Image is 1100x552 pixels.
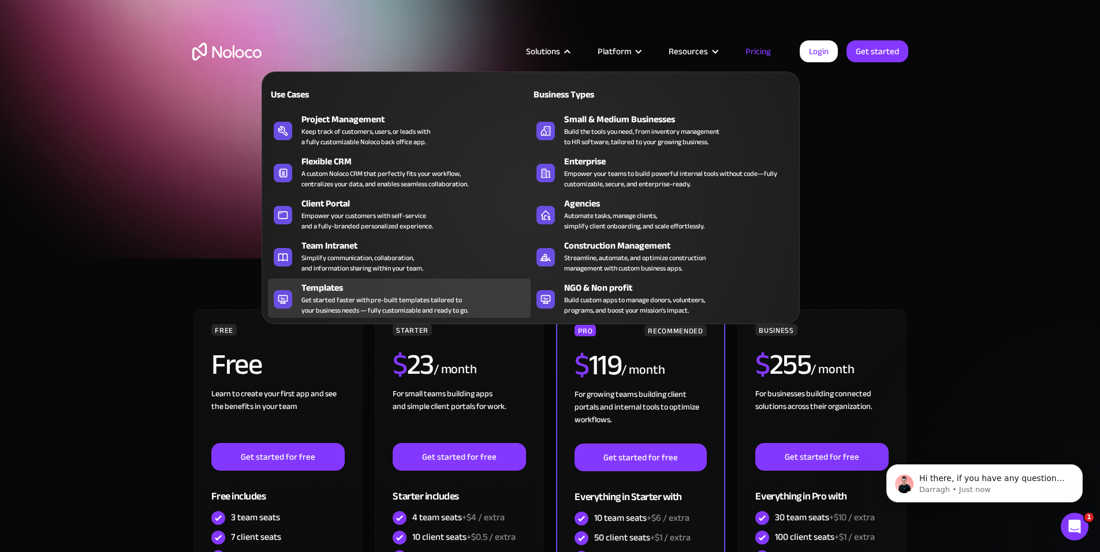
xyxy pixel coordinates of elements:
div: 4 team seats [412,511,505,524]
a: Team IntranetSimplify communication, collaboration,and information sharing within your team. [268,236,531,276]
a: Small & Medium BusinessesBuild the tools you need, from inventory managementto HR software, tailo... [531,110,793,149]
span: +$6 / extra [647,509,689,527]
div: / month [621,361,665,380]
iframe: Intercom live chat [1061,513,1088,540]
div: A custom Noloco CRM that perfectly fits your workflow, centralizes your data, and enables seamles... [301,168,468,189]
a: EnterpriseEmpower your teams to build powerful internal tools without code—fully customizable, se... [531,152,793,191]
div: Empower your teams to build powerful internal tools without code—fully customizable, secure, and ... [564,168,788,189]
span: +$0.5 / extra [467,528,516,546]
span: +$1 / extra [650,529,691,546]
div: BUSINESS [755,324,797,336]
a: Get started for free [755,443,888,471]
a: Construction ManagementStreamline, automate, and optimize constructionmanagement with custom busi... [531,236,793,276]
div: 10 client seats [412,531,516,543]
a: NGO & Non profitBuild custom apps to manage donors, volunteers,programs, and boost your mission’s... [531,279,793,318]
div: Construction Management [564,239,799,253]
div: 7 client seats [231,531,281,543]
div: For growing teams building client portals and internal tools to optimize workflows. [575,388,706,444]
div: / month [811,361,854,379]
div: Get started faster with pre-built templates tailored to your business needs — fully customizable ... [301,295,468,316]
div: Automate tasks, manage clients, simplify client onboarding, and scale effortlessly. [564,211,704,231]
div: Simplify communication, collaboration, and information sharing within your team. [301,253,423,273]
div: For businesses building connected solutions across their organization. ‍ [755,388,888,443]
div: Resources [669,44,708,59]
div: Use Cases [268,88,394,102]
a: home [192,43,262,61]
div: / month [434,361,477,379]
div: Keep track of customers, users, or leads with a fully customizable Noloco back office app. [301,126,430,147]
a: Business Types [531,81,793,107]
div: Solutions [526,44,560,59]
div: Client Portal [301,197,536,211]
a: AgenciesAutomate tasks, manage clients,simplify client onboarding, and scale effortlessly. [531,194,793,234]
h1: A plan for organizations of all sizes [192,98,908,133]
div: Build the tools you need, from inventory management to HR software, tailored to your growing busi... [564,126,719,147]
div: 30 team seats [775,511,875,524]
nav: Solutions [262,55,800,324]
div: Free includes [211,471,344,508]
div: For small teams building apps and simple client portals for work. ‍ [393,388,525,443]
div: Streamline, automate, and optimize construction management with custom business apps. [564,253,706,273]
a: Pricing [731,44,785,59]
div: Empower your customers with self-service and a fully-branded personalized experience. [301,211,433,231]
span: +$1 / extra [834,528,875,546]
h2: 255 [755,350,811,379]
span: +$10 / extra [829,509,875,526]
h2: Free [211,350,262,379]
a: TemplatesGet started faster with pre-built templates tailored toyour business needs — fully custo... [268,279,531,318]
div: PRO [575,325,596,336]
div: Team Intranet [301,239,536,253]
span: $ [755,337,770,392]
div: Everything in Starter with [575,471,706,509]
div: Solutions [512,44,583,59]
span: $ [393,337,407,392]
a: Get started [847,40,908,62]
div: Business Types [531,88,657,102]
a: Use Cases [268,81,531,107]
span: 1 [1084,513,1094,522]
div: Templates [301,281,536,295]
iframe: Intercom notifications message [869,440,1100,521]
div: Flexible CRM [301,155,536,168]
a: Client PortalEmpower your customers with self-serviceand a fully-branded personalized experience. [268,194,531,234]
div: 50 client seats [594,531,691,544]
h2: 23 [393,350,434,379]
div: Resources [654,44,731,59]
div: Enterprise [564,155,799,168]
div: Everything in Pro with [755,471,888,508]
div: Project Management [301,112,536,126]
div: Small & Medium Businesses [564,112,799,126]
a: Get started for free [393,443,525,471]
div: Agencies [564,197,799,211]
a: Project ManagementKeep track of customers, users, or leads witha fully customizable Noloco back o... [268,110,531,149]
a: Get started for free [211,443,344,471]
a: Get started for free [575,444,706,471]
div: Learn to create your first app and see the benefits in your team ‍ [211,388,344,443]
div: Platform [598,44,631,59]
h2: 119 [575,351,621,380]
div: NGO & Non profit [564,281,799,295]
div: Build custom apps to manage donors, volunteers, programs, and boost your mission’s impact. [564,295,705,316]
div: 10 team seats [594,512,689,524]
a: Login [800,40,838,62]
div: RECOMMENDED [644,325,706,336]
div: Starter includes [393,471,525,508]
div: 100 client seats [775,531,875,543]
div: Platform [583,44,654,59]
div: STARTER [393,324,431,336]
div: 3 team seats [231,511,280,524]
span: +$4 / extra [462,509,505,526]
a: Flexible CRMA custom Noloco CRM that perfectly fits your workflow,centralizes your data, and enab... [268,152,531,191]
div: FREE [211,324,237,336]
span: $ [575,338,589,392]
